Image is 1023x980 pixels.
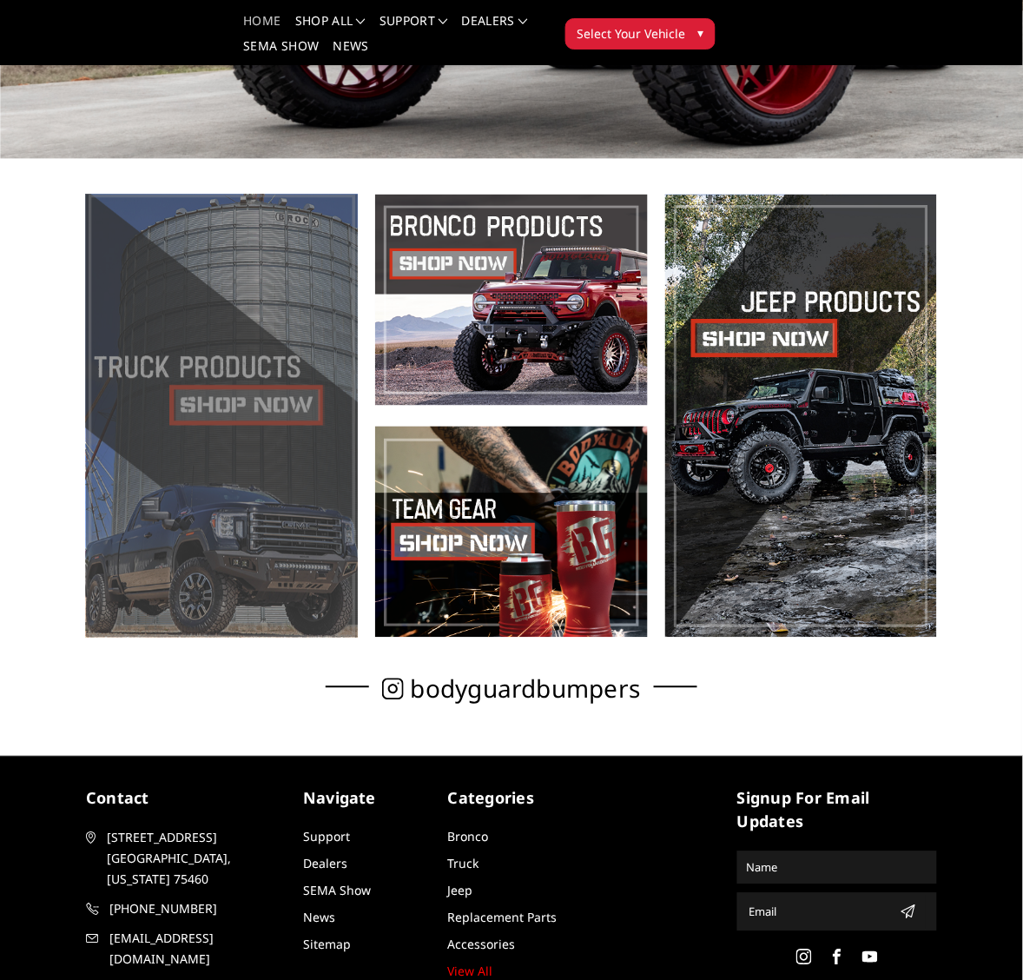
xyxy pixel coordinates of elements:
[737,787,937,834] h5: signup for email updates
[333,40,368,65] a: News
[411,680,641,699] span: bodyguardbumpers
[448,910,558,926] a: Replacement Parts
[107,828,282,891] span: [STREET_ADDRESS] [GEOGRAPHIC_DATA], [US_STATE] 75460
[303,910,335,926] a: News
[462,15,528,40] a: Dealers
[303,937,351,953] a: Sitemap
[448,856,479,872] a: Truck
[448,829,489,845] a: Bronco
[577,24,686,43] span: Select Your Vehicle
[295,15,366,40] a: shop all
[740,854,934,882] input: Name
[936,897,1023,980] iframe: Chat Widget
[303,787,431,811] h5: Navigate
[448,937,516,953] a: Accessories
[448,787,576,811] h5: Categories
[109,929,285,970] span: [EMAIL_ADDRESS][DOMAIN_NAME]
[379,15,448,40] a: Support
[303,856,347,872] a: Dealers
[109,899,285,920] span: [PHONE_NUMBER]
[243,15,280,40] a: Home
[698,23,704,42] span: ▾
[86,929,286,970] a: [EMAIL_ADDRESS][DOMAIN_NAME]
[448,883,473,899] a: Jeep
[303,829,350,845] a: Support
[303,883,371,899] a: SEMA Show
[742,898,894,926] input: Email
[243,40,319,65] a: SEMA Show
[86,787,286,811] h5: contact
[86,899,286,920] a: [PHONE_NUMBER]
[565,18,716,50] button: Select Your Vehicle
[448,963,493,980] a: View All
